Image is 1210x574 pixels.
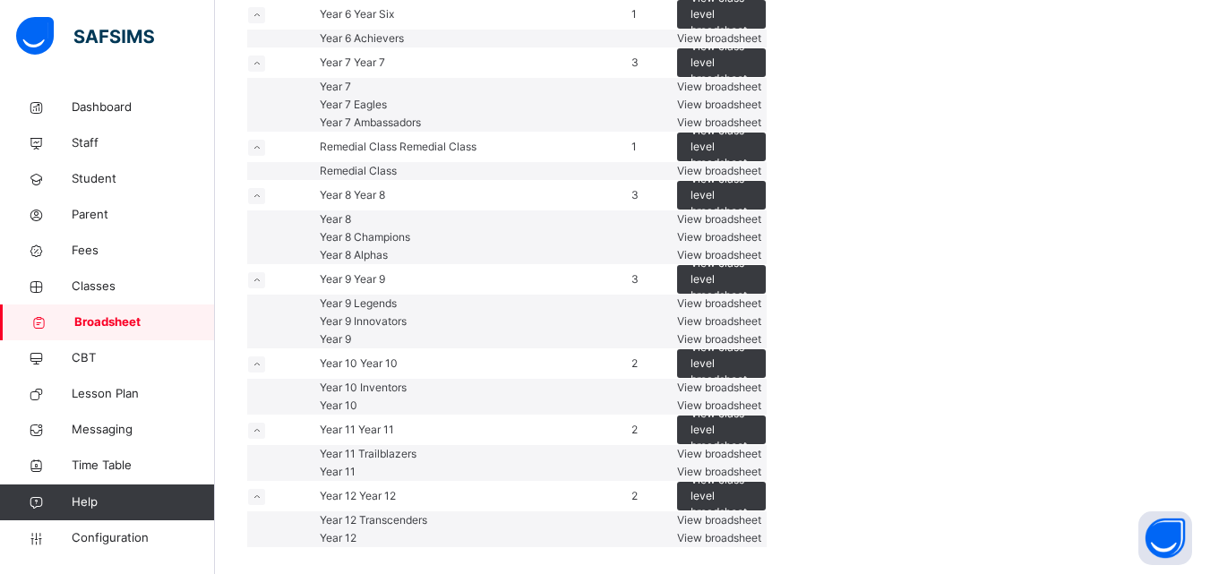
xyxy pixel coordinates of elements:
span: CBT [72,349,215,367]
span: Year 11 [358,423,394,436]
span: 3 [631,188,639,201]
a: View class level broadsheet [677,182,766,195]
span: Year 11 [320,423,358,436]
span: Year 11 Trailblazers [320,447,416,460]
span: Year 6 Achievers [320,31,404,45]
a: View class level broadsheet [677,1,766,14]
span: Year 6 [320,7,354,21]
span: View broadsheet [677,212,761,226]
a: View broadsheet [677,247,766,263]
span: Year 9 Innovators [320,314,407,328]
span: Year 12 [359,489,396,502]
a: View class level broadsheet [677,416,766,430]
span: View class level broadsheet [691,406,752,454]
button: Open asap [1138,511,1192,565]
span: Parent [72,206,215,224]
span: Year 8 Alphas [320,248,388,261]
span: View broadsheet [677,98,761,111]
span: Year 7 [354,56,385,69]
span: Time Table [72,457,215,475]
span: Remedial Class [399,140,476,153]
a: View broadsheet [677,331,766,347]
a: View broadsheet [677,398,766,414]
span: 1 [631,7,637,21]
a: View broadsheet [677,229,766,245]
span: Year 7 Eagles [320,98,387,111]
span: Year 7 Ambassadors [320,116,421,129]
span: View broadsheet [677,230,761,244]
span: Year 11 [320,465,356,478]
span: Messaging [72,421,215,439]
span: Year 7 [320,80,351,93]
a: View class level broadsheet [677,49,766,63]
span: View broadsheet [677,314,761,328]
span: 2 [631,423,638,436]
span: Year 8 [320,188,354,201]
span: Student [72,170,215,188]
span: Year 8 Champions [320,230,410,244]
span: Year 9 [320,272,354,286]
span: Year 10 [320,398,357,412]
span: 1 [631,140,637,153]
span: View broadsheet [677,164,761,177]
span: 2 [631,489,638,502]
span: View broadsheet [677,116,761,129]
span: View class level broadsheet [691,339,752,388]
span: View broadsheet [677,80,761,93]
a: View broadsheet [677,115,766,131]
span: 2 [631,356,638,370]
span: Lesson Plan [72,385,215,403]
span: Year 8 [320,212,351,226]
span: Classes [72,278,215,296]
a: View broadsheet [677,296,766,312]
a: View broadsheet [677,97,766,113]
a: View broadsheet [677,30,766,47]
span: View broadsheet [677,381,761,394]
span: Staff [72,134,215,152]
span: View broadsheet [677,513,761,527]
span: Year 10 Inventors [320,381,407,394]
a: View broadsheet [677,163,766,179]
span: Year 10 [360,356,398,370]
a: View broadsheet [677,79,766,95]
span: Broadsheet [74,313,215,331]
span: Year Six [354,7,394,21]
span: View broadsheet [677,398,761,412]
a: View broadsheet [677,464,766,480]
span: Year 12 [320,489,359,502]
span: View class level broadsheet [691,171,752,219]
span: View broadsheet [677,465,761,478]
a: View broadsheet [677,313,766,330]
span: Year 9 Legends [320,296,397,310]
a: View class level broadsheet [677,350,766,364]
span: 3 [631,56,639,69]
span: Configuration [72,529,214,547]
span: Dashboard [72,99,215,116]
span: Fees [72,242,215,260]
span: Year 12 Transcenders [320,513,427,527]
a: View class level broadsheet [677,483,766,496]
span: 3 [631,272,639,286]
span: View class level broadsheet [691,255,752,304]
span: Year 9 [354,272,385,286]
span: View broadsheet [677,296,761,310]
span: Remedial Class [320,164,397,177]
span: View class level broadsheet [691,472,752,520]
span: Help [72,493,214,511]
span: Year 8 [354,188,385,201]
span: Year 7 [320,56,354,69]
a: View broadsheet [677,512,766,528]
a: View broadsheet [677,530,766,546]
a: View class level broadsheet [677,133,766,147]
span: View broadsheet [677,447,761,460]
a: View broadsheet [677,380,766,396]
img: safsims [16,17,154,55]
span: Year 9 [320,332,351,346]
a: View broadsheet [677,211,766,227]
a: View broadsheet [677,446,766,462]
span: Year 12 [320,531,356,544]
span: View broadsheet [677,332,761,346]
span: View broadsheet [677,31,761,45]
span: View class level broadsheet [691,39,752,87]
span: Year 10 [320,356,360,370]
